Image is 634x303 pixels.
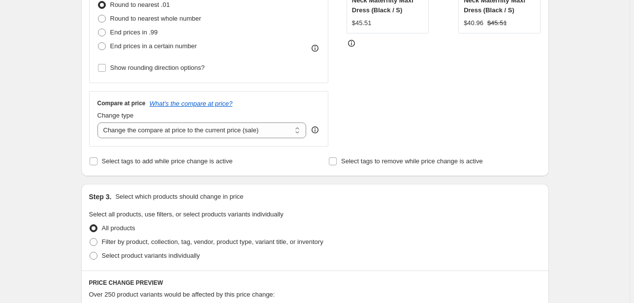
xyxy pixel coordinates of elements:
[89,279,541,287] h6: PRICE CHANGE PREVIEW
[110,42,197,50] span: End prices in a certain number
[110,29,158,36] span: End prices in .99
[97,99,146,107] h3: Compare at price
[310,125,320,135] div: help
[150,100,233,107] button: What's the compare at price?
[102,224,135,232] span: All products
[97,112,134,119] span: Change type
[89,291,275,298] span: Over 250 product variants would be affected by this price change:
[341,157,483,165] span: Select tags to remove while price change is active
[464,18,483,28] div: $40.96
[102,157,233,165] span: Select tags to add while price change is active
[487,18,507,28] strike: $45.51
[102,238,323,245] span: Filter by product, collection, tag, vendor, product type, variant title, or inventory
[89,192,112,202] h2: Step 3.
[110,1,170,8] span: Round to nearest .01
[110,15,201,22] span: Round to nearest whole number
[352,18,372,28] div: $45.51
[115,192,243,202] p: Select which products should change in price
[89,211,284,218] span: Select all products, use filters, or select products variants individually
[102,252,200,259] span: Select product variants individually
[110,64,205,71] span: Show rounding direction options?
